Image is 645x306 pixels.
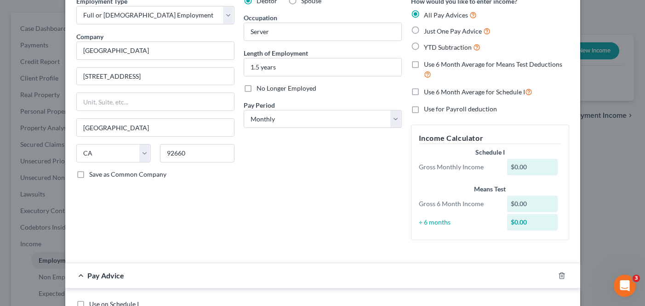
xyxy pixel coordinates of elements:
span: All Pay Advices [424,11,468,19]
span: 3 [633,275,640,282]
span: Use 6 Month Average for Means Test Deductions [424,60,562,68]
input: Enter address... [77,68,234,85]
input: Search company by name... [76,41,234,60]
div: $0.00 [507,159,558,175]
div: $0.00 [507,214,558,231]
span: Pay Advice [87,271,124,280]
span: Use 6 Month Average for Schedule I [424,88,525,96]
input: Enter city... [77,119,234,136]
span: Use for Payroll deduction [424,105,497,113]
span: Save as Common Company [89,170,166,178]
div: Means Test [419,185,561,194]
div: Gross Monthly Income [414,162,503,172]
div: Schedule I [419,148,561,157]
div: ÷ 6 months [414,218,503,227]
input: -- [244,23,401,40]
span: Just One Pay Advice [424,27,482,35]
span: Company [76,33,103,40]
span: No Longer Employed [257,84,316,92]
label: Occupation [244,13,277,23]
h5: Income Calculator [419,133,561,144]
input: ex: 2 years [244,58,401,76]
span: Pay Period [244,101,275,109]
div: Gross 6 Month Income [414,199,503,208]
input: Unit, Suite, etc... [77,93,234,110]
iframe: Intercom live chat [614,275,636,297]
label: Length of Employment [244,48,308,58]
div: $0.00 [507,196,558,212]
span: YTD Subtraction [424,43,472,51]
input: Enter zip... [160,144,234,162]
